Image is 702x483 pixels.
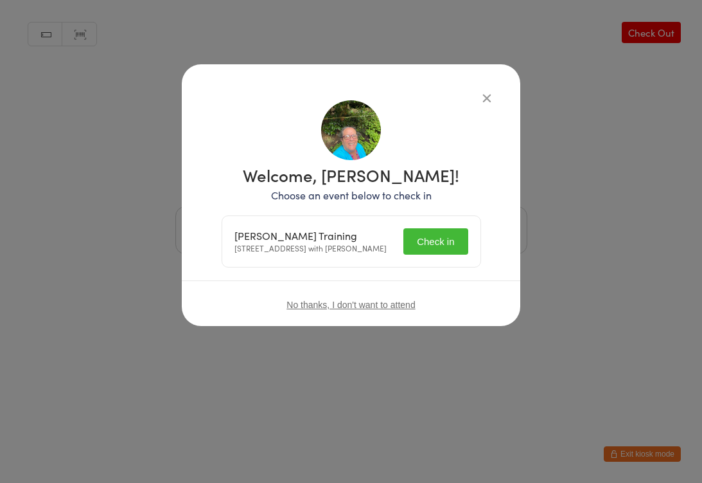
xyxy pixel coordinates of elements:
[234,230,387,242] div: [PERSON_NAME] Training
[321,100,381,160] img: image1727669143.png
[286,300,415,310] button: No thanks, I don't want to attend
[222,188,481,203] p: Choose an event below to check in
[234,230,387,254] div: [STREET_ADDRESS] with [PERSON_NAME]
[403,228,468,255] button: Check in
[222,167,481,183] h1: Welcome, [PERSON_NAME]!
